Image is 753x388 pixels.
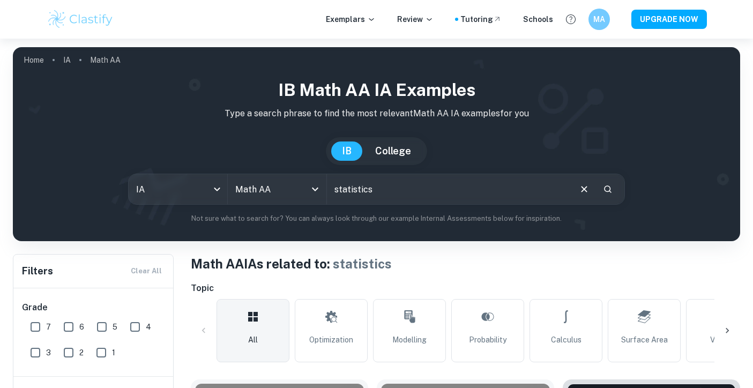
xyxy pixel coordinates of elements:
h1: IB Math AA IA examples [21,77,732,103]
p: Review [397,13,434,25]
span: 7 [46,321,51,333]
span: All [248,334,258,346]
span: 6 [79,321,84,333]
button: College [364,141,422,161]
p: Math AA [90,54,121,66]
a: IA [63,53,71,68]
button: IB [331,141,362,161]
span: Volume [710,334,735,346]
div: IA [129,174,227,204]
span: 1 [112,347,115,359]
a: Tutoring [460,13,502,25]
h6: Topic [191,282,740,295]
button: Help and Feedback [562,10,580,28]
p: Exemplars [326,13,376,25]
p: Type a search phrase to find the most relevant Math AA IA examples for you [21,107,732,120]
span: Surface Area [621,334,668,346]
span: Calculus [551,334,581,346]
img: Clastify logo [47,9,115,30]
input: E.g. modelling a logo, player arrangements, shape of an egg... [327,174,570,204]
h6: Filters [22,264,53,279]
button: Open [308,182,323,197]
span: statistics [333,256,392,271]
span: 4 [146,321,151,333]
a: Schools [523,13,553,25]
span: Probability [469,334,506,346]
button: MA [588,9,610,30]
a: Home [24,53,44,68]
button: UPGRADE NOW [631,10,707,29]
h6: MA [593,13,605,25]
span: 3 [46,347,51,359]
span: 5 [113,321,117,333]
span: 2 [79,347,84,359]
h1: Math AA IAs related to: [191,254,740,273]
img: profile cover [13,47,740,241]
p: Not sure what to search for? You can always look through our example Internal Assessments below f... [21,213,732,224]
h6: Grade [22,301,166,314]
span: Modelling [392,334,427,346]
span: Optimization [309,334,353,346]
button: Search [599,180,617,198]
button: Clear [574,179,594,199]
